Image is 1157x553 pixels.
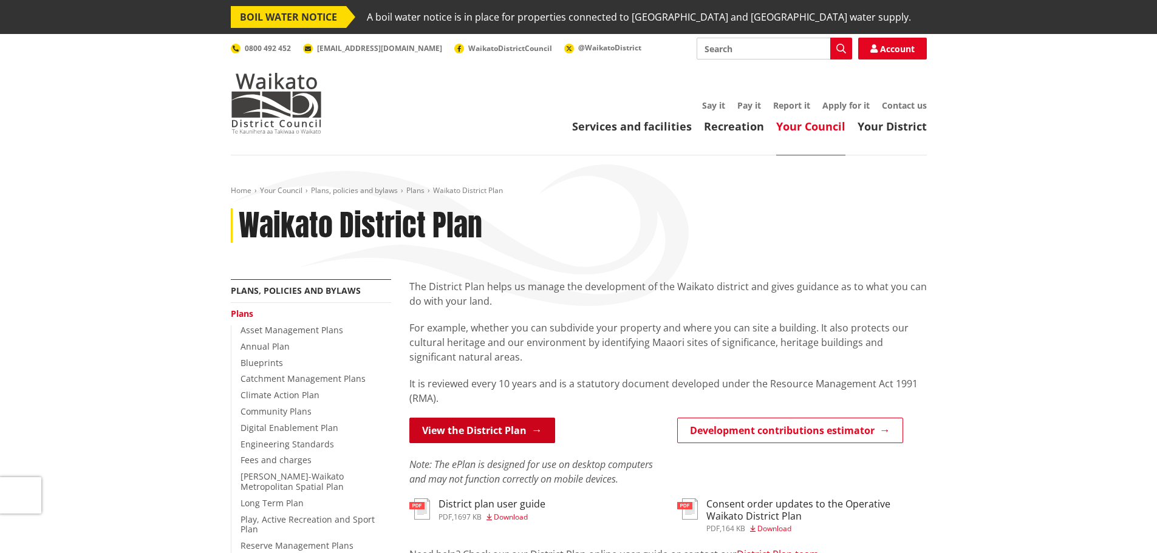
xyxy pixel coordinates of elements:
a: Say it [702,100,725,111]
span: [EMAIL_ADDRESS][DOMAIN_NAME] [317,43,442,53]
a: Contact us [882,100,927,111]
em: Note: The ePlan is designed for use on desktop computers and may not function correctly on mobile... [409,458,653,486]
a: Your Council [260,185,302,195]
img: document-pdf.svg [677,498,698,520]
img: Waikato District Council - Te Kaunihera aa Takiwaa o Waikato [231,73,322,134]
p: For example, whether you can subdivide your property and where you can site a building. It also p... [409,321,927,364]
div: , [706,525,927,532]
a: [PERSON_NAME]-Waikato Metropolitan Spatial Plan [241,470,344,492]
a: 0800 492 452 [231,43,291,53]
a: Engineering Standards [241,438,334,450]
nav: breadcrumb [231,186,927,196]
span: Download [494,512,528,522]
a: District plan user guide pdf,1697 KB Download [409,498,545,520]
img: document-pdf.svg [409,498,430,520]
a: Services and facilities [572,119,692,134]
span: A boil water notice is in place for properties connected to [GEOGRAPHIC_DATA] and [GEOGRAPHIC_DAT... [367,6,911,28]
a: Plans, policies and bylaws [231,285,361,296]
a: Plans, policies and bylaws [311,185,398,195]
a: Home [231,185,251,195]
h3: District plan user guide [439,498,545,510]
a: Annual Plan [241,341,290,352]
a: Report it [773,100,810,111]
a: Blueprints [241,357,283,368]
iframe: Messenger Launcher [1101,502,1145,546]
span: Download [757,523,791,534]
a: Consent order updates to the Operative Waikato District Plan pdf,164 KB Download [677,498,927,532]
a: Plans [406,185,425,195]
span: 1697 KB [454,512,482,522]
a: Long Term Plan [241,497,304,509]
span: @WaikatoDistrict [578,42,641,53]
h1: Waikato District Plan [239,208,482,243]
a: Apply for it [822,100,870,111]
a: Digital Enablement Plan [241,422,338,433]
span: 0800 492 452 [245,43,291,53]
span: BOIL WATER NOTICE [231,6,346,28]
span: pdf [706,523,720,534]
input: Search input [697,38,852,59]
span: 164 KB [722,523,745,534]
a: Reserve Management Plans [241,540,353,551]
a: Community Plans [241,405,312,417]
span: pdf [439,512,452,522]
a: Your District [858,119,927,134]
a: Your Council [776,119,845,134]
a: WaikatoDistrictCouncil [454,43,552,53]
a: [EMAIL_ADDRESS][DOMAIN_NAME] [303,43,442,53]
a: Plans [231,308,253,319]
p: The District Plan helps us manage the development of the Waikato district and gives guidance as t... [409,279,927,308]
a: @WaikatoDistrict [564,42,641,53]
span: WaikatoDistrictCouncil [468,43,552,53]
a: Development contributions estimator [677,418,903,443]
a: Pay it [737,100,761,111]
h3: Consent order updates to the Operative Waikato District Plan [706,498,927,521]
a: Play, Active Recreation and Sport Plan [241,514,375,535]
a: Fees and charges [241,454,312,466]
p: It is reviewed every 10 years and is a statutory document developed under the Resource Management... [409,376,927,405]
span: Waikato District Plan [433,185,503,195]
a: Catchment Management Plans [241,373,366,384]
div: , [439,514,545,521]
a: View the District Plan [409,418,555,443]
a: Account [858,38,927,59]
a: Asset Management Plans [241,324,343,336]
a: Recreation [704,119,764,134]
a: Climate Action Plan [241,389,319,401]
